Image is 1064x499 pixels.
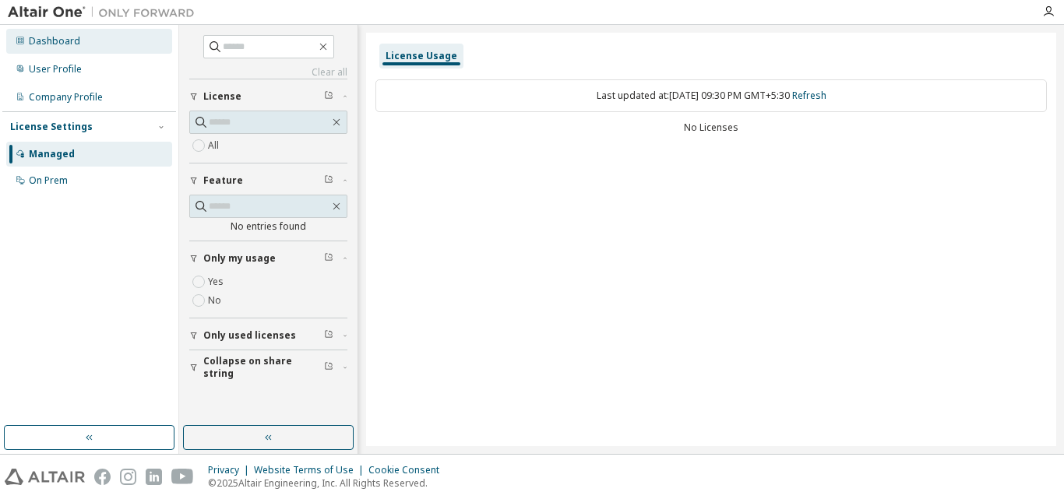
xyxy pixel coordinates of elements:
button: Collapse on share string [189,350,347,385]
img: youtube.svg [171,469,194,485]
button: License [189,79,347,114]
div: Company Profile [29,91,103,104]
img: instagram.svg [120,469,136,485]
span: Only my usage [203,252,276,265]
label: No [208,291,224,310]
img: Altair One [8,5,203,20]
div: Dashboard [29,35,80,47]
div: Website Terms of Use [254,464,368,476]
a: Clear all [189,66,347,79]
img: linkedin.svg [146,469,162,485]
label: Yes [208,272,227,291]
span: License [203,90,241,103]
div: No Licenses [375,121,1047,134]
div: User Profile [29,63,82,76]
span: Only used licenses [203,329,296,342]
span: Clear filter [324,361,333,374]
span: Collapse on share string [203,355,324,380]
button: Only my usage [189,241,347,276]
span: Clear filter [324,252,333,265]
div: License Settings [10,121,93,133]
span: Feature [203,174,243,187]
div: Last updated at: [DATE] 09:30 PM GMT+5:30 [375,79,1047,112]
span: Clear filter [324,329,333,342]
span: Clear filter [324,90,333,103]
button: Feature [189,163,347,198]
div: License Usage [386,50,457,62]
button: Only used licenses [189,318,347,353]
a: Refresh [792,89,826,102]
img: facebook.svg [94,469,111,485]
div: Privacy [208,464,254,476]
img: altair_logo.svg [5,469,85,485]
div: Cookie Consent [368,464,449,476]
div: No entries found [189,220,347,233]
label: All [208,136,222,155]
span: Clear filter [324,174,333,187]
div: Managed [29,148,75,160]
p: © 2025 Altair Engineering, Inc. All Rights Reserved. [208,476,449,490]
div: On Prem [29,174,68,187]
